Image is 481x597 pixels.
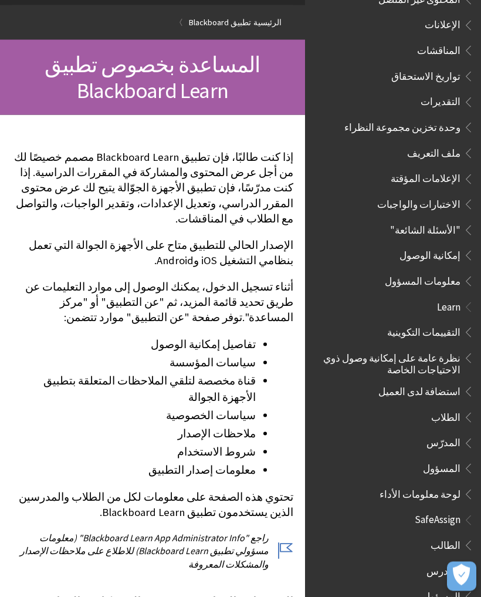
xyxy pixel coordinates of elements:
[12,407,256,424] li: سياسات الخصوصية
[12,279,293,326] p: أثناء تسجيل الدخول، يمكنك الوصول إلى موارد التعليمات عن طريق تحديد قائمة المزيد، ثم "عن التطبيق" ...
[387,323,460,339] span: التقييمات التكوينية
[378,382,460,398] span: استضافة لدى العميل
[425,16,460,32] span: الإعلانات
[385,272,460,288] span: معلومات المسؤول
[12,444,256,460] li: شروط الاستخدام
[399,246,460,262] span: إمكانية الوصول
[380,485,460,501] span: لوحة معلومات الأداء
[426,562,460,578] span: المدرس
[12,355,256,371] li: سياسات المؤسسة
[189,15,251,30] a: تطبيق Blackboard
[415,511,460,527] span: SafeAssign
[377,195,460,211] span: الاختبارات والواجبات
[431,408,460,424] span: الطلاب
[253,15,282,30] a: الرئيسية
[447,562,476,591] button: فتح التفضيلات
[417,41,460,57] span: المناقشات
[12,462,256,478] li: معلومات إصدار التطبيق
[12,336,256,353] li: تفاصيل إمكانية الوصول
[312,298,474,505] nav: Book outline for Blackboard Learn Help
[12,531,293,571] p: راجع "Blackboard Learn App Administrator Info" (معلومات مسؤولي تطبيق Blackboard Learn) للاطلاع عل...
[426,434,460,450] span: المدرّس
[12,490,293,520] p: تحتوي هذه الصفحة على معلومات لكل من الطلاب والمدرسين الذين يستخدمون تطبيق Blackboard Learn.
[12,150,293,227] p: إذا كنت طالبًا، فإن تطبيق Blackboard Learn مصمم خصيصًا لك من أجل عرض المحتوى والمشاركة في المقررا...
[421,93,460,109] span: التقديرات
[431,536,460,552] span: الطالب
[391,67,460,83] span: تواريخ الاستحقاق
[437,298,460,313] span: Learn
[344,118,460,134] span: وحدة تخزين مجموعة النظراء
[12,238,293,268] p: الإصدار الحالي للتطبيق متاح على الأجهزة الجوالة التي تعمل بنظامي التشغيل iOS وAndroid.
[407,144,460,160] span: ملف التعريف
[45,51,260,104] span: المساعدة بخصوص تطبيق Blackboard Learn
[12,373,256,406] li: قناة مخصصة لتلقي الملاحظات المتعلقة بتطبيق الأجهزة الجوالة
[423,459,460,475] span: المسؤول
[12,426,256,442] li: ملاحظات الإصدار
[391,170,460,185] span: الإعلامات المؤقتة
[390,221,460,237] span: "الأسئلة الشائعة"
[319,349,460,376] span: نظرة عامة على إمكانية وصول ذوي الاحتياجات الخاصة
